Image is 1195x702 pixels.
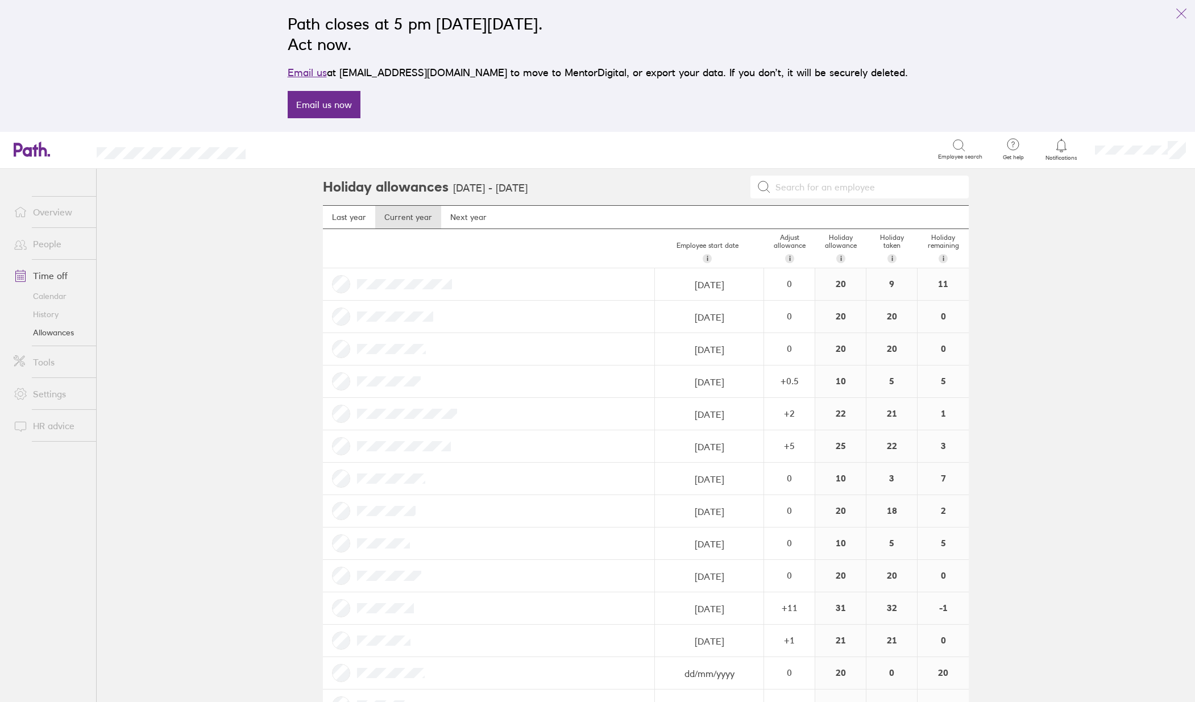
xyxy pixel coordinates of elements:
a: HR advice [5,414,96,437]
a: Settings [5,383,96,405]
div: 10 [815,463,866,495]
div: 0 [918,333,969,365]
div: 7 [918,463,969,495]
input: dd/mm/yyyy [655,658,763,689]
input: dd/mm/yyyy [655,625,763,657]
div: 0 [866,657,917,689]
input: dd/mm/yyyy [655,366,763,398]
div: 20 [815,560,866,592]
a: History [5,305,96,323]
div: 20 [815,657,866,689]
div: 5 [918,365,969,397]
div: 11 [918,268,969,300]
span: i [891,254,893,263]
input: dd/mm/yyyy [655,334,763,365]
div: 0 [765,473,814,483]
div: 22 [866,430,917,462]
div: 1 [918,398,969,430]
div: 10 [815,365,866,397]
div: 5 [866,527,917,559]
div: 22 [815,398,866,430]
div: -1 [918,592,969,624]
div: 0 [765,311,814,321]
input: dd/mm/yyyy [655,528,763,560]
input: dd/mm/yyyy [655,269,763,301]
span: i [789,254,791,263]
div: 20 [815,268,866,300]
div: 9 [866,268,917,300]
div: 0 [765,505,814,516]
div: 20 [815,495,866,527]
div: Adjust allowance [764,229,815,268]
input: dd/mm/yyyy [655,560,763,592]
div: Employee start date [650,237,764,268]
span: Employee search [938,153,982,160]
input: Search for an employee [771,176,962,198]
a: Current year [375,206,441,229]
div: 21 [866,398,917,430]
a: Allowances [5,323,96,342]
div: 20 [815,333,866,365]
h2: Holiday allowances [323,169,449,205]
div: 5 [918,527,969,559]
div: 10 [815,527,866,559]
div: Holiday taken [866,229,918,268]
div: 0 [918,560,969,592]
div: 25 [815,430,866,462]
div: 0 [765,570,814,580]
div: 21 [866,625,917,657]
div: 18 [866,495,917,527]
input: dd/mm/yyyy [655,593,763,625]
div: 20 [918,657,969,689]
div: 31 [815,592,866,624]
h2: Path closes at 5 pm [DATE][DATE]. Act now. [288,14,908,55]
a: Calendar [5,287,96,305]
div: + 0.5 [765,376,814,386]
div: 20 [866,560,917,592]
span: i [840,254,842,263]
div: Search [276,144,305,154]
div: 0 [765,538,814,548]
div: + 2 [765,408,814,418]
input: dd/mm/yyyy [655,463,763,495]
div: 0 [765,667,814,678]
a: Next year [441,206,496,229]
div: 5 [866,365,917,397]
div: 21 [815,625,866,657]
h3: [DATE] - [DATE] [453,182,528,194]
input: dd/mm/yyyy [655,496,763,527]
a: Time off [5,264,96,287]
div: 2 [918,495,969,527]
div: Holiday remaining [918,229,969,268]
span: Get help [995,154,1032,161]
div: 0 [765,279,814,289]
a: Email us [288,67,327,78]
div: 32 [866,592,917,624]
p: at [EMAIL_ADDRESS][DOMAIN_NAME] to move to MentorDigital, or export your data. If you don’t, it w... [288,65,908,81]
div: + 11 [765,603,814,613]
div: + 5 [765,441,814,451]
span: Notifications [1043,155,1080,161]
div: 20 [815,301,866,333]
span: i [707,254,708,263]
a: Overview [5,201,96,223]
div: Holiday allowance [815,229,866,268]
input: dd/mm/yyyy [655,431,763,463]
div: 3 [918,430,969,462]
div: 20 [866,301,917,333]
a: Email us now [288,91,360,118]
div: 0 [918,625,969,657]
div: 0 [918,301,969,333]
div: 0 [765,343,814,354]
span: i [943,254,944,263]
div: 20 [866,333,917,365]
a: Tools [5,351,96,373]
a: Last year [323,206,375,229]
a: Notifications [1043,138,1080,161]
div: + 1 [765,635,814,645]
input: dd/mm/yyyy [655,301,763,333]
a: People [5,232,96,255]
input: dd/mm/yyyy [655,398,763,430]
div: 3 [866,463,917,495]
